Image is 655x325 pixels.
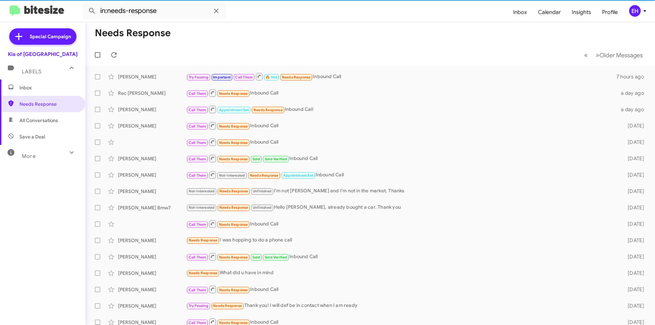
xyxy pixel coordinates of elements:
span: Unfinished [253,189,272,193]
span: Needs Response [189,271,218,275]
div: [PERSON_NAME] [118,155,186,162]
div: Inbound Call [186,171,617,179]
div: [DATE] [617,253,650,260]
div: [PERSON_NAME] [118,302,186,309]
span: Labels [22,69,42,75]
div: Inbound Call [186,89,617,97]
span: Needs Response [219,288,248,292]
span: More [22,153,36,159]
div: What did u have in mind [186,269,617,277]
span: Appointment Set [219,108,249,112]
div: [PERSON_NAME] [118,122,186,129]
span: Needs Response [219,321,248,325]
div: [DATE] [617,221,650,227]
div: [DATE] [617,172,650,178]
span: Call Them [189,173,206,178]
div: Inbound Call [186,105,617,114]
span: 🔥 Hot [265,75,277,79]
div: Inbound Call [186,121,617,130]
div: Inbound Call [186,220,617,228]
div: [PERSON_NAME] [118,237,186,244]
span: Call Them [189,157,206,161]
a: Special Campaign [9,28,76,45]
div: [PERSON_NAME] [118,188,186,195]
span: Needs Response [213,304,242,308]
div: Inbound Call [186,252,617,261]
span: Call Them [235,75,253,79]
div: Inbound Call [186,285,617,294]
nav: Page navigation example [580,48,647,62]
div: Inbound Call [186,138,617,146]
span: Needs Response [219,141,248,145]
span: Sold [252,157,260,161]
div: Thank you! I will def be in contact when I am ready [186,302,617,310]
span: Not-Interested [219,173,245,178]
span: Needs Response [19,101,77,107]
div: Hello [PERSON_NAME], already bought a car. Thank you [186,204,617,211]
span: Call Them [189,255,206,260]
div: [DATE] [617,237,650,244]
div: Kia of [GEOGRAPHIC_DATA] [8,51,77,58]
a: Profile [597,2,623,22]
span: Unfinished [253,205,272,210]
span: Needs Response [219,189,248,193]
span: Call Them [189,321,206,325]
div: [PERSON_NAME] [118,106,186,113]
div: [DATE] [617,204,650,211]
span: Needs Response [253,108,282,112]
span: Needs Response [219,205,248,210]
span: Not-Interested [189,189,215,193]
div: EH [629,5,641,17]
span: Sold [252,255,260,260]
div: a day ago [617,90,650,97]
span: Important [213,75,231,79]
span: Needs Response [219,255,248,260]
div: [PERSON_NAME] [118,172,186,178]
span: Needs Response [219,222,248,227]
div: [DATE] [617,155,650,162]
button: Previous [580,48,592,62]
div: I'm not [PERSON_NAME] and I'm not in the market. Thanks [186,187,617,195]
div: Rec [PERSON_NAME] [118,90,186,97]
div: Inbound Call [186,72,616,81]
span: Not-Interested [189,205,215,210]
span: Older Messages [599,51,643,59]
div: [PERSON_NAME] Bmw7 [118,204,186,211]
div: [DATE] [617,286,650,293]
button: EH [623,5,647,17]
span: Call Them [189,288,206,292]
div: [PERSON_NAME] [118,286,186,293]
div: [DATE] [617,122,650,129]
button: Next [592,48,647,62]
div: [PERSON_NAME] [118,253,186,260]
div: [DATE] [617,270,650,277]
a: Inbox [508,2,533,22]
div: [DATE] [617,302,650,309]
span: Try Pausing [189,75,208,79]
span: Needs Response [219,91,248,96]
span: Needs Response [189,238,218,242]
input: Search [83,3,226,19]
span: Sold Verified [265,157,287,161]
span: Special Campaign [30,33,71,40]
span: Needs Response [219,124,248,129]
div: [DATE] [617,139,650,146]
div: 7 hours ago [616,73,650,80]
span: Call Them [189,108,206,112]
span: Appointment Set [283,173,313,178]
a: Insights [566,2,597,22]
div: a day ago [617,106,650,113]
span: Needs Response [250,173,279,178]
span: Call Them [189,124,206,129]
span: Call Them [189,222,206,227]
div: [PERSON_NAME] [118,73,186,80]
div: [DATE] [617,188,650,195]
span: Needs Response [219,157,248,161]
a: Calendar [533,2,566,22]
span: Save a Deal [19,133,45,140]
span: « [584,51,588,59]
